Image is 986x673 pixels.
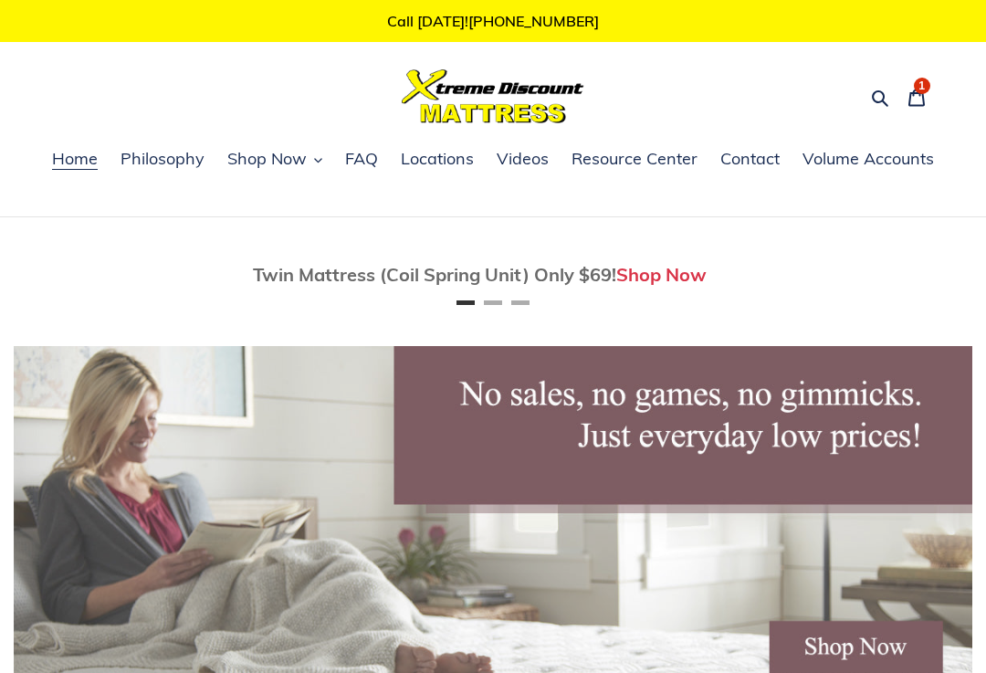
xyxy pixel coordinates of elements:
[802,148,934,170] span: Volume Accounts
[392,146,483,174] a: Locations
[711,146,789,174] a: Contact
[227,148,307,170] span: Shop Now
[52,148,98,170] span: Home
[897,75,936,118] a: 1
[253,263,616,286] span: Twin Mattress (Coil Spring Unit) Only $69!
[121,148,205,170] span: Philosophy
[43,146,107,174] a: Home
[497,148,549,170] span: Videos
[511,300,530,305] button: Page 3
[488,146,558,174] a: Videos
[572,148,698,170] span: Resource Center
[793,146,943,174] a: Volume Accounts
[720,148,780,170] span: Contact
[456,300,475,305] button: Page 1
[111,146,214,174] a: Philosophy
[562,146,707,174] a: Resource Center
[401,148,474,170] span: Locations
[468,12,599,30] a: [PHONE_NUMBER]
[484,300,502,305] button: Page 2
[345,148,378,170] span: FAQ
[918,80,925,91] span: 1
[336,146,387,174] a: FAQ
[616,263,707,286] a: Shop Now
[218,146,331,174] button: Shop Now
[402,69,584,123] img: Xtreme Discount Mattress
